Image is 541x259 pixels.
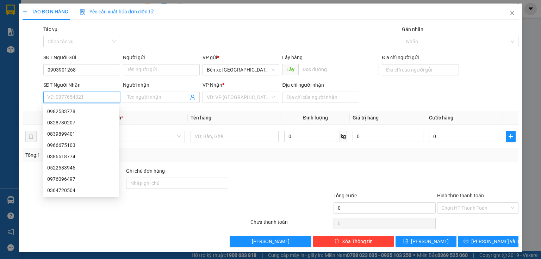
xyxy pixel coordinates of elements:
div: SĐT Người Gửi [43,54,120,61]
span: save [403,239,408,244]
div: 0966675103 [47,141,115,149]
img: icon [80,9,85,15]
span: Cước hàng [429,115,453,121]
input: Ghi chú đơn hàng [126,178,228,189]
span: Tổng cước [334,193,357,198]
span: plus [23,9,27,14]
span: TẠO ĐƠN HÀNG [23,9,68,14]
span: Xóa Thông tin [342,238,373,245]
label: Gán nhãn [402,26,423,32]
div: 0976096497 [47,175,115,183]
span: user-add [190,94,195,100]
div: 0976096497 [43,173,119,185]
div: Địa chỉ người gửi [382,54,459,61]
label: Hình thức thanh toán [437,193,484,198]
span: delete [334,239,339,244]
div: Người nhận [123,81,200,89]
span: Tên hàng [191,115,211,121]
label: Tác vụ [43,26,57,32]
span: Giá trị hàng [353,115,379,121]
div: 0839899401 [47,130,115,138]
div: 0522583946 [43,162,119,173]
span: Lấy [282,64,298,75]
div: 0966675103 [43,140,119,151]
strong: Tổng đài hỗ trợ: [31,27,74,33]
div: VP gửi [203,54,279,61]
button: Close [502,4,522,23]
button: deleteXóa Thông tin [313,236,394,247]
span: [PERSON_NAME] [252,238,290,245]
div: 0328730207 [47,119,115,127]
span: Định lượng [303,115,328,121]
div: 0522583946 [47,164,115,172]
div: Tổng: 1 [25,151,209,159]
div: 0364720504 [47,186,115,194]
div: Địa chỉ người nhận [282,81,359,89]
input: 0 [353,131,424,142]
div: Người gửi [123,54,200,61]
span: Lấy hàng [282,55,303,60]
label: Ghi chú đơn hàng [126,168,165,174]
div: 0386518774 [43,151,119,162]
div: 0328730207 [43,117,119,128]
span: VP Nhận [203,82,222,88]
span: printer [464,239,468,244]
div: 0982583778 [47,107,115,115]
strong: 0914 113 973 - 0982 113 973 - 0919 113 973 - [2,34,104,39]
input: Dọc đường [298,64,379,75]
button: delete [25,131,37,142]
button: plus [506,131,516,142]
span: [PERSON_NAME] và In [471,238,521,245]
span: Yêu cầu xuất hóa đơn điện tử [80,9,154,14]
div: 0839899401 [43,128,119,140]
button: [PERSON_NAME] [230,236,311,247]
input: Địa chỉ của người gửi [382,64,459,75]
span: [PERSON_NAME] [411,238,449,245]
input: VD: Bàn, Ghế [191,131,279,142]
span: ---------------------------------------------- [15,47,91,53]
span: kg [340,131,347,142]
div: Chưa thanh toán [250,218,332,230]
strong: 0978 771155 - 0975 77 1155 [21,41,84,46]
div: SĐT Người Nhận [43,81,120,89]
div: 0364720504 [43,185,119,196]
button: save[PERSON_NAME] [396,236,456,247]
span: plus [506,134,515,139]
input: Địa chỉ của người nhận [282,92,359,103]
span: Bến xe Quảng Ngãi [207,64,275,75]
div: 0386518774 [47,153,115,160]
strong: [PERSON_NAME] ([GEOGRAPHIC_DATA]) [19,3,87,19]
div: 0982583778 [43,106,119,117]
span: Khác [101,131,181,142]
span: close [509,10,515,16]
button: printer[PERSON_NAME] và In [458,236,519,247]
